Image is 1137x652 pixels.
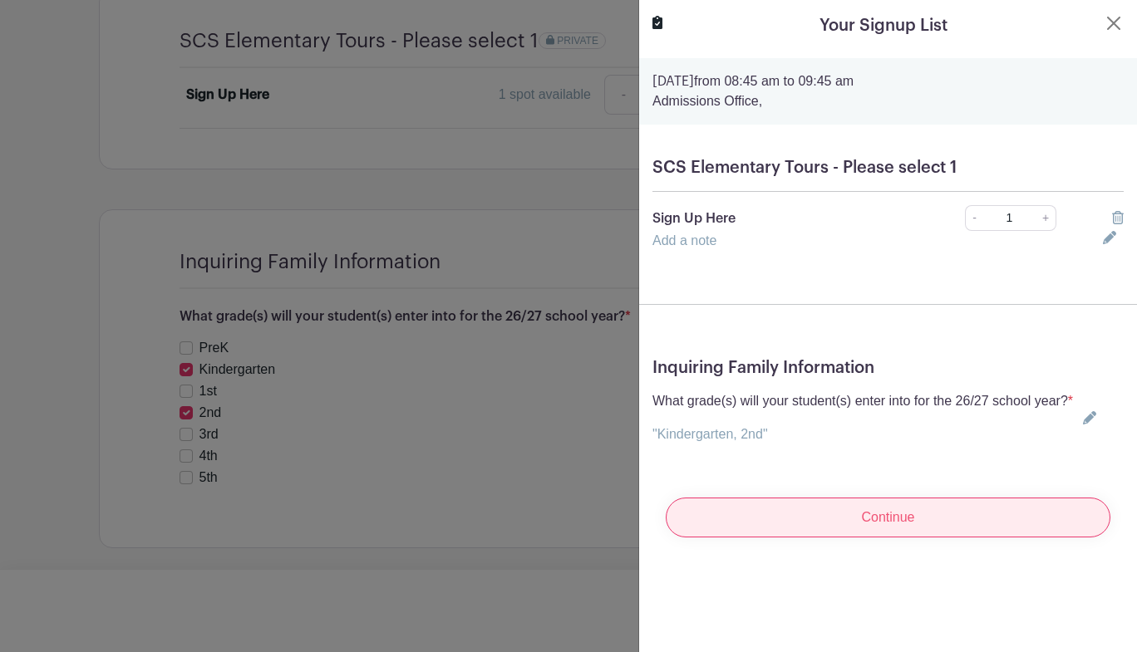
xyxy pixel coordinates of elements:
[652,358,1124,378] h5: Inquiring Family Information
[652,391,1073,411] p: What grade(s) will your student(s) enter into for the 26/27 school year?
[652,233,716,248] a: Add a note
[1036,205,1056,231] a: +
[652,71,1124,91] p: from 08:45 am to 09:45 am
[820,13,947,38] h5: Your Signup List
[652,208,919,228] p: Sign Up Here
[652,91,1124,111] p: Admissions Office,
[652,427,768,441] a: "Kindergarten, 2nd"
[666,498,1110,537] input: Continue
[652,75,694,88] strong: [DATE]
[652,158,1124,178] h5: SCS Elementary Tours - Please select 1
[1104,13,1124,33] button: Close
[965,205,983,231] a: -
